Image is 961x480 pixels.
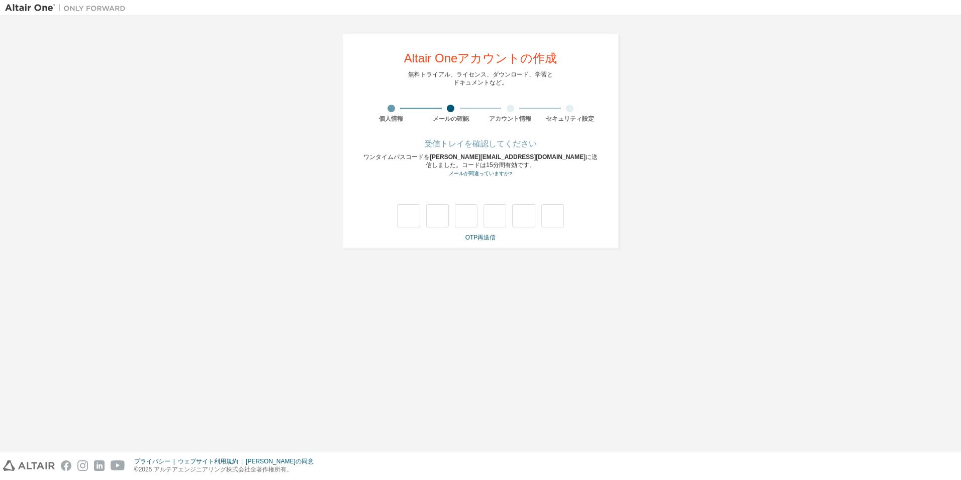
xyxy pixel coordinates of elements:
[134,465,320,474] p: ©
[480,115,540,123] div: アカウント情報
[449,171,512,176] a: Go back to the registration form
[5,3,131,13] img: アルタイルワン
[540,115,600,123] div: セキュリティ設定
[430,153,586,161] span: [PERSON_NAME][EMAIL_ADDRESS][DOMAIN_NAME]
[361,153,600,178] div: ワンタイムパスコードを に送信しました。コードは15分間有効です。
[111,460,125,471] img: youtube.svg
[408,70,553,87] div: 無料トライアル、ライセンス、ダウンロード、学習と ドキュメントなど。
[94,460,105,471] img: linkedin.svg
[3,460,55,471] img: altair_logo.svg
[421,115,481,123] div: メールの確認
[361,115,421,123] div: 個人情報
[178,457,246,465] div: ウェブサイト利用規約
[404,52,557,64] div: Altair Oneアカウントの作成
[361,141,600,147] div: 受信トレイを確認してください
[139,466,293,473] font: 2025 アルテアエンジニアリング株式会社全著作権所有。
[77,460,88,471] img: instagram.svg
[134,457,178,465] div: プライバシー
[246,457,320,465] div: [PERSON_NAME]の同意
[465,234,496,241] a: OTP再送信
[61,460,71,471] img: facebook.svg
